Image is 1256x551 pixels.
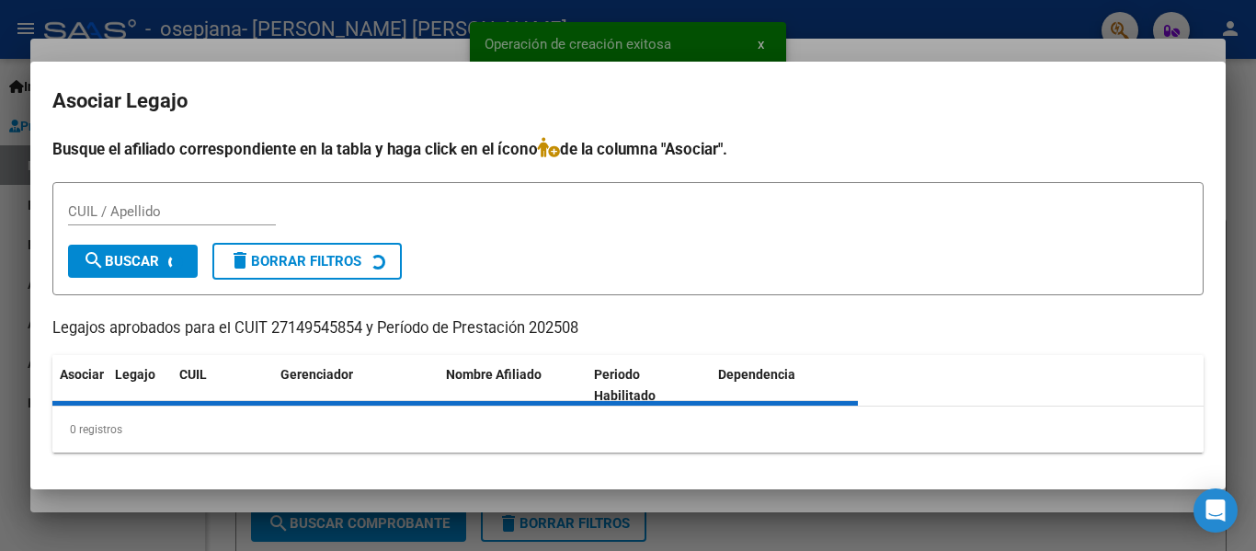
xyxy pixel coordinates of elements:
span: Nombre Afiliado [446,367,542,382]
span: Legajo [115,367,155,382]
datatable-header-cell: Periodo Habilitado [587,355,711,416]
span: Borrar Filtros [229,253,361,270]
span: Asociar [60,367,104,382]
h4: Busque el afiliado correspondiente en la tabla y haga click en el ícono de la columna "Asociar". [52,137,1204,161]
p: Legajos aprobados para el CUIT 27149545854 y Período de Prestación 202508 [52,317,1204,340]
datatable-header-cell: CUIL [172,355,273,416]
datatable-header-cell: Gerenciador [273,355,439,416]
span: Gerenciador [280,367,353,382]
datatable-header-cell: Asociar [52,355,108,416]
button: Borrar Filtros [212,243,402,280]
datatable-header-cell: Dependencia [711,355,859,416]
button: Buscar [68,245,198,278]
span: Periodo Habilitado [594,367,656,403]
datatable-header-cell: Nombre Afiliado [439,355,587,416]
mat-icon: delete [229,249,251,271]
span: Buscar [83,253,159,270]
h2: Asociar Legajo [52,84,1204,119]
span: CUIL [179,367,207,382]
datatable-header-cell: Legajo [108,355,172,416]
div: Open Intercom Messenger [1193,488,1238,533]
span: Dependencia [718,367,795,382]
mat-icon: search [83,249,105,271]
div: 0 registros [52,407,1204,453]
